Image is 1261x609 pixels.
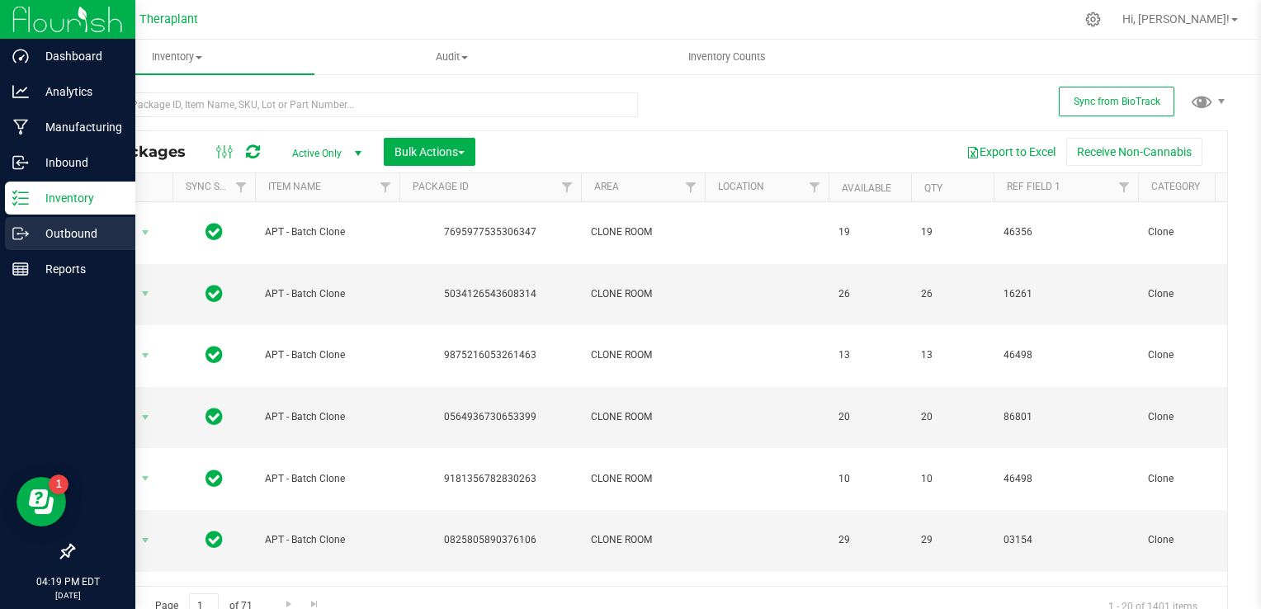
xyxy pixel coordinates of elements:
[265,347,390,363] span: APT - Batch Clone
[73,92,638,117] input: Search Package ID, Item Name, SKU, Lot or Part Number...
[838,409,901,425] span: 20
[591,409,695,425] span: CLONE ROOM
[265,471,390,487] span: APT - Batch Clone
[205,282,223,305] span: In Sync
[594,181,619,192] a: Area
[205,220,223,243] span: In Sync
[1004,409,1128,425] span: 86801
[135,344,156,367] span: select
[1111,173,1138,201] a: Filter
[86,143,202,161] span: All Packages
[413,181,469,192] a: Package ID
[1083,12,1103,27] div: Manage settings
[921,347,984,363] span: 13
[801,173,829,201] a: Filter
[921,286,984,302] span: 26
[228,173,255,201] a: Filter
[1074,96,1160,107] span: Sync from BioTrack
[135,529,156,552] span: select
[29,153,128,172] p: Inbound
[838,347,901,363] span: 13
[1066,138,1202,166] button: Receive Non-Cannabis
[139,12,198,26] span: Theraplant
[718,181,764,192] a: Location
[921,532,984,548] span: 29
[397,532,583,548] div: 0825805890376106
[12,119,29,135] inline-svg: Manufacturing
[1004,224,1128,240] span: 46356
[29,188,128,208] p: Inventory
[1007,181,1060,192] a: Ref Field 1
[397,224,583,240] div: 7695977535306347
[842,182,891,194] a: Available
[29,82,128,101] p: Analytics
[268,181,321,192] a: Item Name
[838,286,901,302] span: 26
[372,173,399,201] a: Filter
[40,50,314,64] span: Inventory
[921,409,984,425] span: 20
[186,181,249,192] a: Sync Status
[135,221,156,244] span: select
[591,347,695,363] span: CLONE ROOM
[1122,12,1230,26] span: Hi, [PERSON_NAME]!
[29,117,128,137] p: Manufacturing
[29,259,128,279] p: Reports
[12,48,29,64] inline-svg: Dashboard
[17,477,66,526] iframe: Resource center
[838,532,901,548] span: 29
[1004,471,1128,487] span: 46498
[397,347,583,363] div: 9875216053261463
[397,471,583,487] div: 9181356782830263
[205,343,223,366] span: In Sync
[666,50,788,64] span: Inventory Counts
[7,589,128,602] p: [DATE]
[924,182,942,194] a: Qty
[591,224,695,240] span: CLONE ROOM
[591,286,695,302] span: CLONE ROOM
[384,138,475,166] button: Bulk Actions
[397,409,583,425] div: 0564936730653399
[921,224,984,240] span: 19
[554,173,581,201] a: Filter
[12,83,29,100] inline-svg: Analytics
[265,224,390,240] span: APT - Batch Clone
[265,409,390,425] span: APT - Batch Clone
[205,528,223,551] span: In Sync
[135,467,156,490] span: select
[12,261,29,277] inline-svg: Reports
[265,532,390,548] span: APT - Batch Clone
[29,224,128,243] p: Outbound
[12,225,29,242] inline-svg: Outbound
[1004,347,1128,363] span: 46498
[1004,286,1128,302] span: 16261
[49,474,68,494] iframe: Resource center unread badge
[29,46,128,66] p: Dashboard
[591,471,695,487] span: CLONE ROOM
[397,286,583,302] div: 5034126543608314
[956,138,1066,166] button: Export to Excel
[394,145,465,158] span: Bulk Actions
[838,224,901,240] span: 19
[1004,532,1128,548] span: 03154
[7,574,128,589] p: 04:19 PM EDT
[315,50,588,64] span: Audit
[265,286,390,302] span: APT - Batch Clone
[1151,181,1200,192] a: Category
[135,282,156,305] span: select
[838,471,901,487] span: 10
[921,471,984,487] span: 10
[591,532,695,548] span: CLONE ROOM
[12,190,29,206] inline-svg: Inventory
[678,173,705,201] a: Filter
[205,405,223,428] span: In Sync
[1059,87,1174,116] button: Sync from BioTrack
[205,467,223,490] span: In Sync
[314,40,589,74] a: Audit
[12,154,29,171] inline-svg: Inbound
[135,406,156,429] span: select
[40,40,314,74] a: Inventory
[589,40,864,74] a: Inventory Counts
